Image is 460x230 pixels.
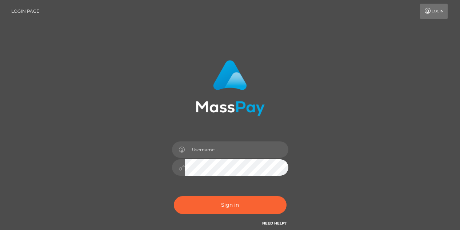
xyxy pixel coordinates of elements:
button: Sign in [174,196,287,214]
a: Login [420,4,448,19]
a: Need Help? [262,221,287,226]
img: MassPay Login [196,60,265,116]
input: Username... [185,141,288,158]
a: Login Page [11,4,39,19]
